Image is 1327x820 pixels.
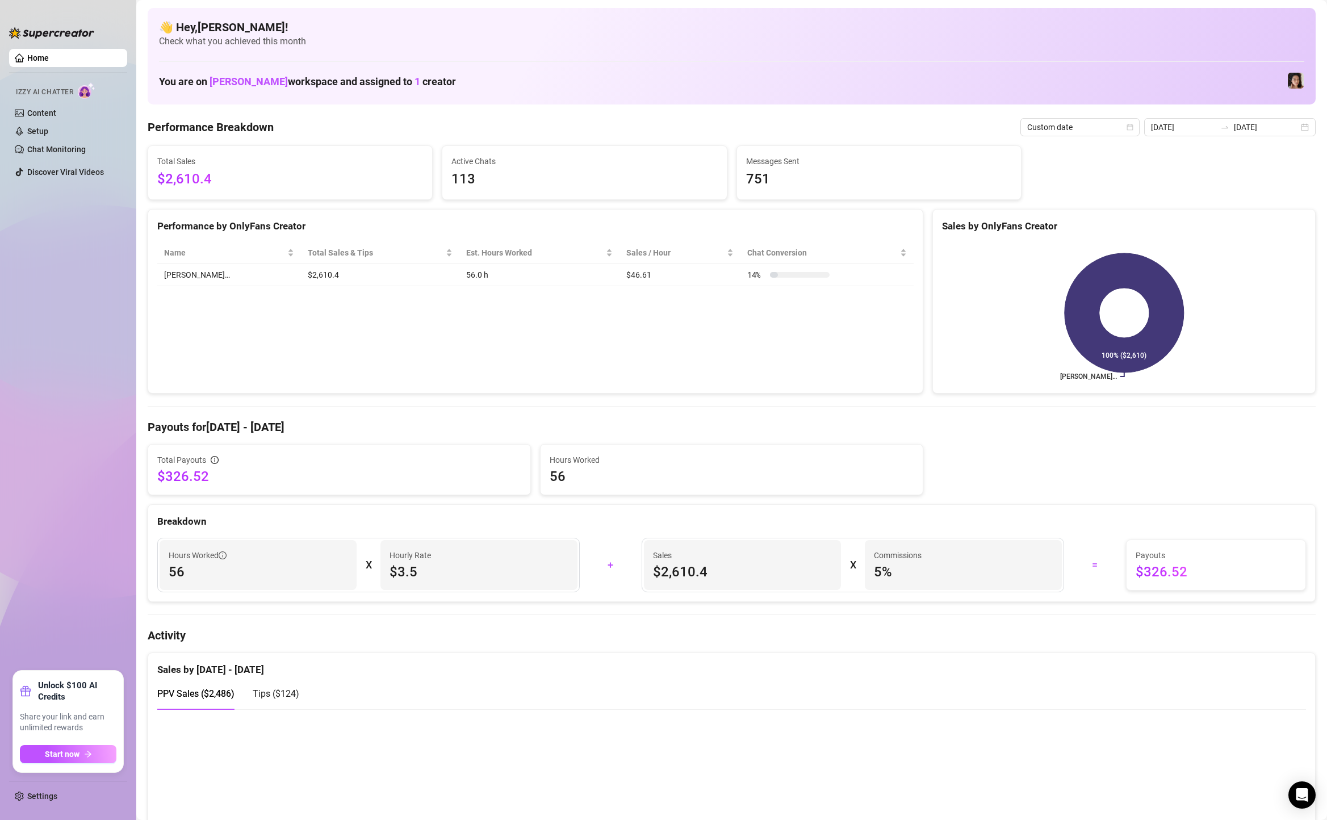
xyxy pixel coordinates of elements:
span: Name [164,246,285,259]
span: info-circle [211,456,219,464]
span: Active Chats [451,155,717,168]
span: swap-right [1220,123,1229,132]
span: info-circle [219,551,227,559]
span: Sales / Hour [626,246,725,259]
article: Hourly Rate [390,549,431,562]
span: Hours Worked [550,454,914,466]
span: arrow-right [84,750,92,758]
button: Start nowarrow-right [20,745,116,763]
div: X [366,556,371,574]
span: $326.52 [157,467,521,486]
span: [PERSON_NAME] [210,76,288,87]
span: Custom date [1027,119,1133,136]
span: to [1220,123,1229,132]
a: Content [27,108,56,118]
span: Messages Sent [746,155,1012,168]
span: Total Sales & Tips [308,246,444,259]
h4: Activity [148,627,1316,643]
span: Tips ( $124 ) [253,688,299,699]
div: + [587,556,635,574]
div: Sales by [DATE] - [DATE] [157,653,1306,677]
h4: Performance Breakdown [148,119,274,135]
div: Est. Hours Worked [466,246,604,259]
a: Settings [27,792,57,801]
span: 751 [746,169,1012,190]
text: [PERSON_NAME]… [1060,373,1117,380]
th: Name [157,242,301,264]
th: Chat Conversion [740,242,914,264]
h1: You are on workspace and assigned to creator [159,76,456,88]
span: $326.52 [1136,563,1296,581]
a: Discover Viral Videos [27,168,104,177]
a: Chat Monitoring [27,145,86,154]
span: Start now [45,750,79,759]
span: $3.5 [390,563,568,581]
span: 113 [451,169,717,190]
input: End date [1234,121,1299,133]
img: logo-BBDzfeDw.svg [9,27,94,39]
article: Commissions [874,549,922,562]
span: $2,610.4 [157,169,423,190]
span: Total Sales [157,155,423,168]
span: Chat Conversion [747,246,898,259]
div: X [850,556,856,574]
td: 56.0 h [459,264,619,286]
span: Payouts [1136,549,1296,562]
input: Start date [1151,121,1216,133]
span: Check what you achieved this month [159,35,1304,48]
div: Performance by OnlyFans Creator [157,219,914,234]
span: Izzy AI Chatter [16,87,73,98]
span: 56 [550,467,914,486]
h4: Payouts for [DATE] - [DATE] [148,419,1316,435]
span: 1 [415,76,420,87]
div: Sales by OnlyFans Creator [942,219,1306,234]
div: Open Intercom Messenger [1288,781,1316,809]
a: Home [27,53,49,62]
span: 14 % [747,269,765,281]
span: 56 [169,563,348,581]
span: calendar [1127,124,1133,131]
strong: Unlock $100 AI Credits [38,680,116,702]
span: gift [20,685,31,697]
span: Hours Worked [169,549,227,562]
span: Sales [653,549,832,562]
th: Sales / Hour [619,242,740,264]
h4: 👋 Hey, [PERSON_NAME] ! [159,19,1304,35]
th: Total Sales & Tips [301,242,460,264]
span: $2,610.4 [653,563,832,581]
img: AI Chatter [78,82,95,99]
td: [PERSON_NAME]… [157,264,301,286]
img: Luna [1288,73,1304,89]
td: $2,610.4 [301,264,460,286]
div: = [1071,556,1119,574]
span: Share your link and earn unlimited rewards [20,712,116,734]
td: $46.61 [619,264,740,286]
div: Breakdown [157,514,1306,529]
span: 5 % [874,563,1053,581]
a: Setup [27,127,48,136]
span: PPV Sales ( $2,486 ) [157,688,235,699]
span: Total Payouts [157,454,206,466]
